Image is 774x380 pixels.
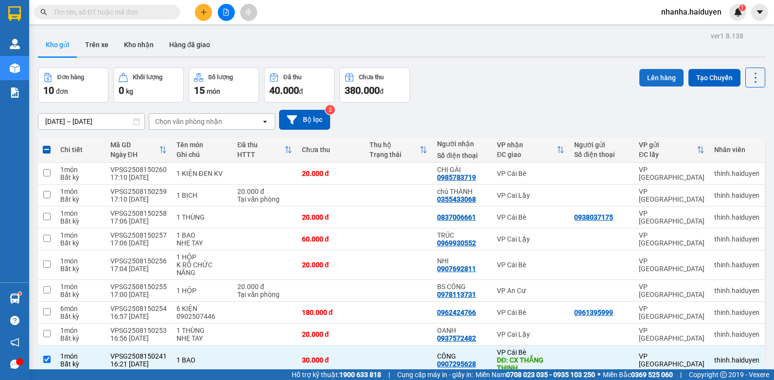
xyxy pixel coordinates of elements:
[437,334,476,342] div: 0937572482
[237,188,292,195] div: 20.000 đ
[437,213,476,221] div: 0837006661
[631,371,673,379] strong: 0369 525 060
[574,151,629,158] div: Số điện thoại
[714,170,759,177] div: thinh.haiduyen
[207,87,220,95] span: món
[176,287,228,294] div: 1 HỘP
[751,4,768,21] button: caret-down
[720,371,727,378] span: copyright
[38,33,77,56] button: Kho gửi
[60,265,101,273] div: Bất kỳ
[110,312,167,320] div: 16:57 [DATE]
[598,373,600,377] span: ⚪️
[10,39,20,49] img: warehouse-icon
[437,231,487,239] div: TRÚC
[497,235,565,243] div: VP Cai Lậy
[497,141,557,149] div: VP nhận
[10,316,19,325] span: question-circle
[437,188,487,195] div: chú THÀNH
[437,283,487,291] div: BS CÔNG
[10,294,20,304] img: warehouse-icon
[10,63,20,73] img: warehouse-icon
[437,309,476,316] div: 0962424766
[60,291,101,298] div: Bất kỳ
[208,74,233,81] div: Số lượng
[603,369,673,380] span: Miền Bắc
[60,327,101,334] div: 1 món
[437,352,487,360] div: CÔNG
[60,231,101,239] div: 1 món
[110,265,167,273] div: 17:04 [DATE]
[110,231,167,239] div: VPSG2508150257
[574,309,613,316] div: 0961395999
[756,8,764,17] span: caret-down
[497,191,565,199] div: VP Cai Lậy
[110,291,167,298] div: 17:00 [DATE]
[369,151,420,158] div: Trạng thái
[176,356,228,364] div: 1 BAO
[302,170,360,177] div: 20.000 đ
[110,166,167,173] div: VPSG2508150260
[60,312,101,320] div: Bất kỳ
[653,6,729,18] span: nhanha.haiduyen
[176,191,228,199] div: 1 BỊCH
[245,9,252,16] span: aim
[60,166,101,173] div: 1 món
[497,348,565,356] div: VP Cái Bè
[116,33,161,56] button: Kho nhận
[339,371,381,379] strong: 1900 633 818
[302,146,360,154] div: Chưa thu
[176,170,228,177] div: 1 KIỆN ĐEN KV
[110,173,167,181] div: 17:10 [DATE]
[53,7,168,17] input: Tìm tên, số ĐT hoặc mã đơn
[302,309,360,316] div: 180.000 đ
[10,360,19,369] span: message
[155,117,222,126] div: Chọn văn phòng nhận
[688,69,740,86] button: Tạo Chuyến
[492,137,570,163] th: Toggle SortBy
[240,4,257,21] button: aim
[60,209,101,217] div: 1 món
[714,356,759,364] div: thinh.haiduyen
[639,209,704,225] div: VP [GEOGRAPHIC_DATA]
[110,151,159,158] div: Ngày ĐH
[639,327,704,342] div: VP [GEOGRAPHIC_DATA]
[176,312,228,320] div: 0902507446
[734,8,742,17] img: icon-new-feature
[740,4,744,11] span: 1
[437,360,476,368] div: 0907295628
[110,188,167,195] div: VPSG2508150259
[38,114,144,129] input: Select a date range.
[639,305,704,320] div: VP [GEOGRAPHIC_DATA]
[437,265,476,273] div: 0907692811
[110,141,159,149] div: Mã GD
[60,146,101,154] div: Chi tiết
[189,68,259,103] button: Số lượng15món
[714,261,759,269] div: thinh.haiduyen
[369,141,420,149] div: Thu hộ
[714,213,759,221] div: thinh.haiduyen
[176,327,228,334] div: 1 THÙNG
[60,334,101,342] div: Bất kỳ
[110,305,167,312] div: VPSG2508150254
[110,239,167,247] div: 17:06 [DATE]
[176,334,228,342] div: NHẸ TAY
[176,261,228,276] div: K RÕ CHỨC NĂNG
[60,173,101,181] div: Bất kỳ
[237,283,292,291] div: 20.000 đ
[106,137,172,163] th: Toggle SortBy
[56,87,68,95] span: đơn
[176,239,228,247] div: NHẸ TAY
[43,85,54,96] span: 10
[639,151,697,158] div: ĐC lấy
[195,4,212,21] button: plus
[119,85,124,96] span: 0
[269,85,299,96] span: 40.000
[506,371,595,379] strong: 0708 023 035 - 0935 103 250
[77,33,116,56] button: Trên xe
[113,68,184,103] button: Khối lượng0kg
[437,140,487,148] div: Người nhận
[437,327,487,334] div: OANH
[714,146,759,154] div: Nhân viên
[60,283,101,291] div: 1 món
